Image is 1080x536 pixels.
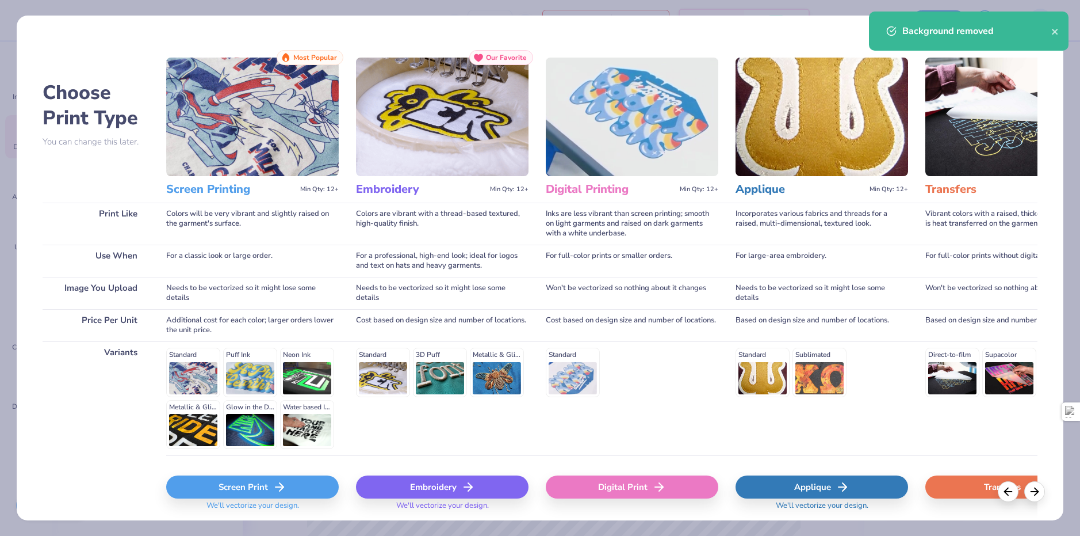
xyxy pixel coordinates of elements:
[166,203,339,245] div: Colors will be very vibrant and slightly raised on the garment's surface.
[736,277,908,309] div: Needs to be vectorized so it might lose some details
[166,476,339,499] div: Screen Print
[546,476,718,499] div: Digital Print
[166,58,339,176] img: Screen Printing
[736,58,908,176] img: Applique
[43,309,149,341] div: Price Per Unit
[680,185,718,193] span: Min Qty: 12+
[43,203,149,245] div: Print Like
[166,182,296,197] h3: Screen Printing
[293,54,337,62] span: Most Popular
[771,501,873,518] span: We'll vectorize your design.
[300,185,339,193] span: Min Qty: 12+
[736,182,865,197] h3: Applique
[486,54,527,62] span: Our Favorite
[356,245,528,277] div: For a professional, high-end look; ideal for logos and text on hats and heavy garments.
[166,245,339,277] div: For a classic look or large order.
[43,245,149,277] div: Use When
[43,137,149,147] p: You can change this later.
[736,245,908,277] div: For large-area embroidery.
[392,501,493,518] span: We'll vectorize your design.
[356,203,528,245] div: Colors are vibrant with a thread-based textured, high-quality finish.
[546,245,718,277] div: For full-color prints or smaller orders.
[736,476,908,499] div: Applique
[166,309,339,341] div: Additional cost for each color; larger orders lower the unit price.
[43,277,149,309] div: Image You Upload
[736,309,908,341] div: Based on design size and number of locations.
[356,277,528,309] div: Needs to be vectorized so it might lose some details
[546,182,675,197] h3: Digital Printing
[356,182,485,197] h3: Embroidery
[166,277,339,309] div: Needs to be vectorized so it might lose some details
[870,185,908,193] span: Min Qty: 12+
[546,58,718,176] img: Digital Printing
[356,58,528,176] img: Embroidery
[1051,24,1059,38] button: close
[202,501,304,518] span: We'll vectorize your design.
[546,277,718,309] div: Won't be vectorized so nothing about it changes
[356,309,528,341] div: Cost based on design size and number of locations.
[546,203,718,245] div: Inks are less vibrant than screen printing; smooth on light garments and raised on dark garments ...
[546,309,718,341] div: Cost based on design size and number of locations.
[925,182,1055,197] h3: Transfers
[902,24,1051,38] div: Background removed
[356,476,528,499] div: Embroidery
[43,341,149,455] div: Variants
[43,80,149,131] h2: Choose Print Type
[490,185,528,193] span: Min Qty: 12+
[736,203,908,245] div: Incorporates various fabrics and threads for a raised, multi-dimensional, textured look.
